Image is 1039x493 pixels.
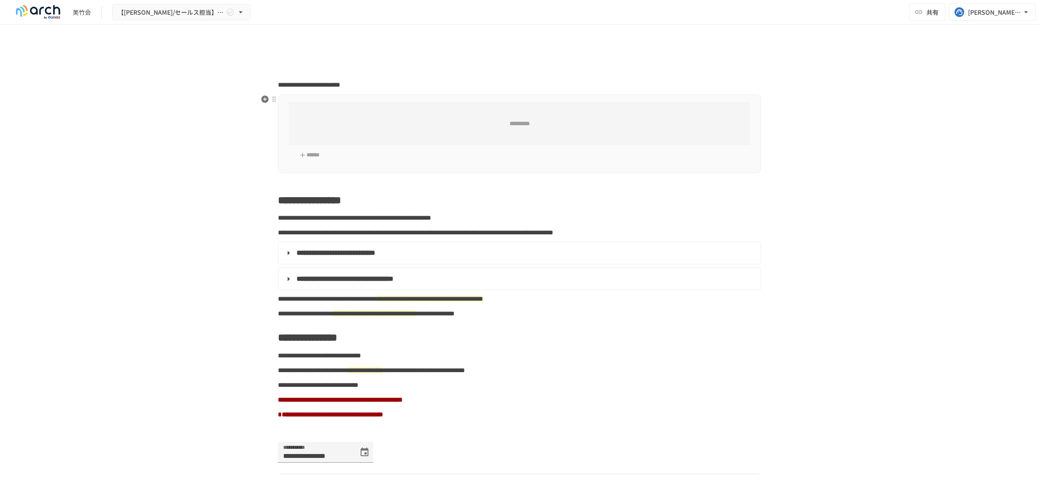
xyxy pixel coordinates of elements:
[968,7,1022,18] div: [PERSON_NAME][EMAIL_ADDRESS][PERSON_NAME][DOMAIN_NAME]
[909,3,945,21] button: 共有
[949,3,1036,21] button: [PERSON_NAME][EMAIL_ADDRESS][PERSON_NAME][DOMAIN_NAME]
[73,8,91,17] div: 美竹会
[926,7,939,17] span: 共有
[10,5,66,19] img: logo-default@2x-9cf2c760.svg
[112,4,251,21] button: 【[PERSON_NAME]/セールス担当】社会福祉法人美竹会様_初期設定サポート
[356,444,373,461] button: Choose date, selected date is 2025年9月1日
[118,7,224,18] span: 【[PERSON_NAME]/セールス担当】社会福祉法人美竹会様_初期設定サポート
